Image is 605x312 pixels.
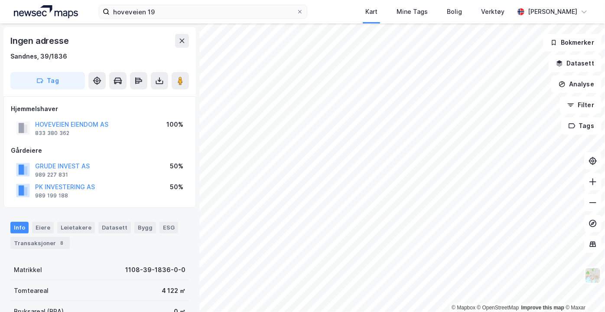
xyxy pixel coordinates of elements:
div: Tomteareal [14,286,49,296]
a: Mapbox [452,305,475,311]
div: Bolig [447,7,462,17]
div: Verktøy [481,7,504,17]
div: 50% [170,182,183,192]
button: Datasett [549,55,602,72]
img: logo.a4113a55bc3d86da70a041830d287a7e.svg [14,5,78,18]
div: Ingen adresse [10,34,70,48]
div: 1108-39-1836-0-0 [125,265,185,275]
div: Eiere [32,222,54,233]
div: Sandnes, 39/1836 [10,51,67,62]
div: Leietakere [57,222,95,233]
div: Kontrollprogram for chat [562,270,605,312]
div: Mine Tags [397,7,428,17]
div: Kart [365,7,377,17]
div: Datasett [98,222,131,233]
div: Matrikkel [14,265,42,275]
button: Tag [10,72,85,89]
div: ESG [159,222,178,233]
input: Søk på adresse, matrikkel, gårdeiere, leietakere eller personer [110,5,296,18]
div: Gårdeiere [11,145,189,156]
button: Analyse [551,76,602,93]
div: Bygg [134,222,156,233]
button: Tags [561,117,602,135]
a: Improve this map [521,305,564,311]
a: OpenStreetMap [477,305,519,311]
div: 4 122 ㎡ [162,286,185,296]
div: 833 380 362 [35,130,69,137]
div: 8 [58,239,66,247]
div: Info [10,222,29,233]
div: Transaksjoner [10,237,70,249]
button: Filter [560,96,602,114]
div: [PERSON_NAME] [528,7,577,17]
div: 989 227 831 [35,171,68,178]
iframe: Chat Widget [562,270,605,312]
div: Hjemmelshaver [11,104,189,114]
div: 100% [166,119,183,130]
div: 989 199 188 [35,192,68,199]
button: Bokmerker [543,34,602,51]
img: Z [585,267,601,284]
div: 50% [170,161,183,171]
